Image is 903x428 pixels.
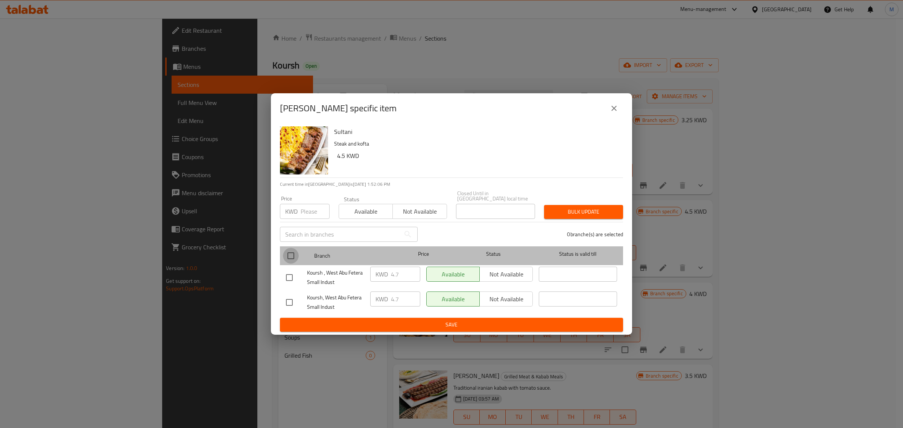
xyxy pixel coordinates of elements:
[342,206,390,217] span: Available
[398,249,448,259] span: Price
[334,139,617,149] p: Steak and kofta
[337,150,617,161] h6: 4.5 KWD
[567,231,623,238] p: 0 branche(s) are selected
[280,181,623,188] p: Current time in [GEOGRAPHIC_DATA] is [DATE] 1:52:06 PM
[280,227,400,242] input: Search in branches
[550,207,617,217] span: Bulk update
[301,204,330,219] input: Please enter price
[396,206,444,217] span: Not available
[314,251,392,261] span: Branch
[285,207,298,216] p: KWD
[455,249,533,259] span: Status
[544,205,623,219] button: Bulk update
[339,204,393,219] button: Available
[280,126,328,175] img: Sultani
[391,267,420,282] input: Please enter price
[392,204,447,219] button: Not available
[375,270,388,279] p: KWD
[375,294,388,304] p: KWD
[539,249,617,259] span: Status is valid till
[391,291,420,307] input: Please enter price
[280,318,623,332] button: Save
[286,320,617,329] span: Save
[334,126,617,137] h6: Sultani
[307,293,364,312] span: Koursh, West Abu Fetera Small Indust
[307,268,364,287] span: Koursh , West Abu Fetera Small Indust
[280,102,397,114] h2: [PERSON_NAME] specific item
[605,99,623,117] button: close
